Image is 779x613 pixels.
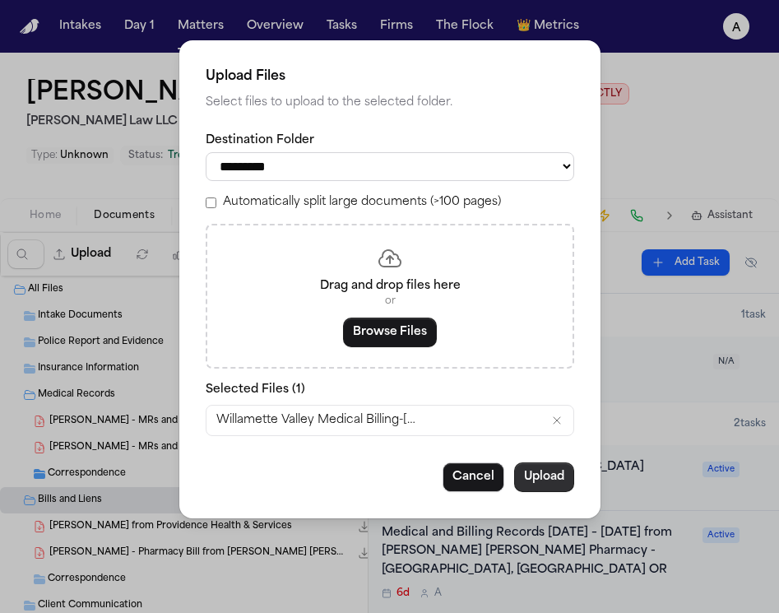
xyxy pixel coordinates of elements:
[227,295,553,308] p: or
[550,414,563,427] button: Remove Willamette Valley Medical Billing-L. Adamek.pdf
[206,132,574,149] label: Destination Folder
[223,194,501,211] label: Automatically split large documents (>100 pages)
[216,412,422,429] span: Willamette Valley Medical Billing-[PERSON_NAME].pdf
[206,382,574,398] p: Selected Files ( 1 )
[227,278,553,295] p: Drag and drop files here
[206,67,574,86] h2: Upload Files
[443,462,504,492] button: Cancel
[343,318,437,347] button: Browse Files
[206,93,574,113] p: Select files to upload to the selected folder.
[514,462,574,492] button: Upload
